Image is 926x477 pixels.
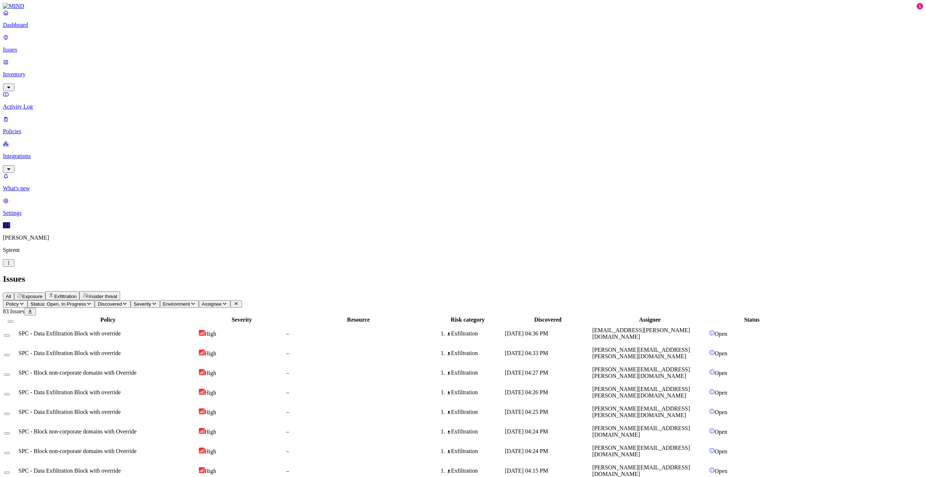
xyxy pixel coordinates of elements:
[3,128,923,135] p: Policies
[3,59,923,90] a: Inventory
[715,390,728,396] span: Open
[22,294,42,299] span: Exposure
[3,185,923,192] p: What's new
[286,350,289,356] span: –
[432,317,504,323] div: Risk category
[715,468,728,474] span: Open
[199,369,205,375] img: severity-high
[505,468,548,474] span: [DATE] 04:15 PM
[592,347,690,359] span: [PERSON_NAME][EMAIL_ADDRESS][PERSON_NAME][DOMAIN_NAME]
[19,350,121,356] span: SPC - Data Exfiltration Block with override
[447,448,504,454] div: Exfiltration
[709,408,715,414] img: status-open
[3,197,923,216] a: Settings
[447,468,504,474] div: Exfiltration
[3,274,923,284] h2: Issues
[715,331,728,337] span: Open
[30,301,86,307] span: Status: Open, In Progress
[205,429,216,435] span: High
[505,409,548,415] span: [DATE] 04:25 PM
[205,468,216,474] span: High
[89,294,117,299] span: Insider threat
[715,448,728,454] span: Open
[3,140,923,172] a: Integrations
[505,428,548,435] span: [DATE] 04:24 PM
[715,429,728,435] span: Open
[205,409,216,415] span: High
[709,428,715,434] img: status-open
[205,350,216,356] span: High
[505,389,548,395] span: [DATE] 04:26 PM
[4,472,10,474] button: Select row
[709,330,715,336] img: status-open
[505,370,548,376] span: [DATE] 04:27 PM
[592,425,690,438] span: [PERSON_NAME][EMAIL_ADDRESS][DOMAIN_NAME]
[715,350,728,356] span: Open
[447,370,504,376] div: Exfiltration
[715,370,728,376] span: Open
[3,103,923,110] p: Activity Log
[709,317,795,323] div: Status
[505,350,548,356] span: [DATE] 04:33 PM
[3,247,923,253] p: Spirent
[505,330,548,337] span: [DATE] 04:36 PM
[205,331,216,337] span: High
[709,350,715,355] img: status-open
[3,116,923,135] a: Policies
[199,389,205,395] img: severity-high
[286,317,431,323] div: Resource
[19,370,136,376] span: SPC - Block non-corporate domains with Override
[286,370,289,376] span: –
[286,409,289,415] span: –
[3,91,923,110] a: Activity Log
[134,301,151,307] span: Severity
[592,317,707,323] div: Assignee
[199,408,205,414] img: severity-high
[4,334,10,337] button: Select row
[199,330,205,336] img: severity-high
[286,448,289,454] span: –
[709,448,715,453] img: status-open
[19,330,121,337] span: SPC - Data Exfiltration Block with override
[6,301,19,307] span: Policy
[199,448,205,453] img: severity-high
[98,301,122,307] span: Discovered
[447,330,504,337] div: Exfiltration
[286,468,289,474] span: –
[8,321,13,323] button: Select all
[205,370,216,376] span: High
[205,390,216,396] span: High
[505,317,591,323] div: Discovered
[505,448,548,454] span: [DATE] 04:24 PM
[3,308,24,314] span: 83 Issues
[447,409,504,415] div: Exfiltration
[19,468,121,474] span: SPC - Data Exfiltration Block with override
[592,445,690,457] span: [PERSON_NAME][EMAIL_ADDRESS][DOMAIN_NAME]
[709,369,715,375] img: status-open
[19,428,136,435] span: SPC - Block non-corporate domains with Override
[3,210,923,216] p: Settings
[917,3,923,9] div: 1
[3,71,923,78] p: Inventory
[19,409,121,415] span: SPC - Data Exfiltration Block with override
[4,354,10,356] button: Select row
[592,386,690,399] span: [PERSON_NAME][EMAIL_ADDRESS][PERSON_NAME][DOMAIN_NAME]
[3,9,923,28] a: Dashboard
[199,428,205,434] img: severity-high
[3,173,923,192] a: What's new
[199,467,205,473] img: severity-high
[3,222,10,228] span: EL
[286,330,289,337] span: –
[3,235,923,241] p: [PERSON_NAME]
[4,413,10,415] button: Select row
[286,389,289,395] span: –
[715,409,728,415] span: Open
[447,428,504,435] div: Exfiltration
[3,46,923,53] p: Issues
[3,153,923,159] p: Integrations
[709,389,715,395] img: status-open
[4,432,10,435] button: Select row
[592,464,690,477] span: [PERSON_NAME][EMAIL_ADDRESS][DOMAIN_NAME]
[447,389,504,396] div: Exfiltration
[163,301,190,307] span: Environment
